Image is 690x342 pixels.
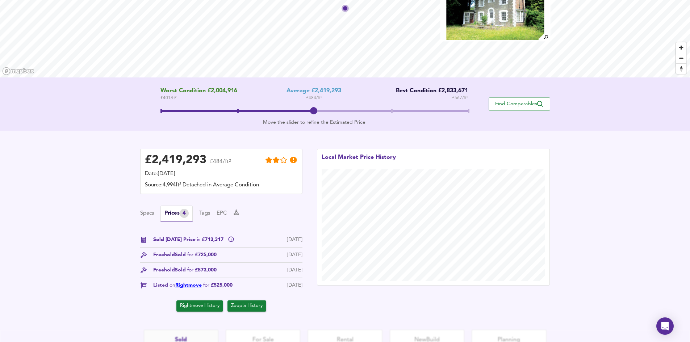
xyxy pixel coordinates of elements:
[145,170,298,178] div: Date: [DATE]
[676,53,686,63] button: Zoom out
[153,266,217,274] div: Freehold
[287,251,302,259] div: [DATE]
[160,206,193,221] button: Prices4
[175,251,217,259] span: Sold £725,000
[140,210,154,218] button: Specs
[170,283,175,288] span: on
[160,88,237,94] span: Worst Condition £2,004,916
[203,283,209,288] span: for
[175,266,217,274] span: Sold £573,000
[160,94,237,102] span: £ 401 / ft²
[390,88,468,94] div: Best Condition £2,833,671
[322,153,396,169] div: Local Market Price History
[153,282,233,289] span: Listed £525,000
[493,101,546,107] span: Find Comparables
[287,282,302,289] div: [DATE]
[676,63,686,74] button: Reset bearing to north
[452,94,468,102] span: £ 567 / ft²
[538,28,550,41] img: search
[489,97,550,111] button: Find Comparables
[145,181,298,189] div: Source: 4,994ft² Detached in Average Condition
[176,300,223,312] button: Rightmove History
[145,155,206,166] div: £ 2,419,293
[153,251,217,259] div: Freehold
[2,67,34,75] a: Mapbox homepage
[227,300,266,312] button: Zoopla History
[676,64,686,74] span: Reset bearing to north
[217,210,227,218] button: EPC
[187,252,193,257] span: for
[164,209,189,218] div: Prices
[199,210,210,218] button: Tags
[160,119,468,126] div: Move the slider to refine the Estimated Price
[153,236,225,244] span: Sold [DATE] Price £713,317
[231,302,263,310] span: Zoopla History
[180,209,189,218] div: 4
[187,267,193,273] span: for
[656,317,674,335] div: Open Intercom Messenger
[287,236,302,244] div: [DATE]
[180,302,219,310] span: Rightmove History
[175,283,202,288] a: Rightmove
[306,94,322,102] span: £ 484 / ft²
[210,159,231,169] span: £484/ft²
[287,266,302,274] div: [DATE]
[197,237,200,242] span: is
[287,88,341,94] div: Average £2,419,293
[676,42,686,53] button: Zoom in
